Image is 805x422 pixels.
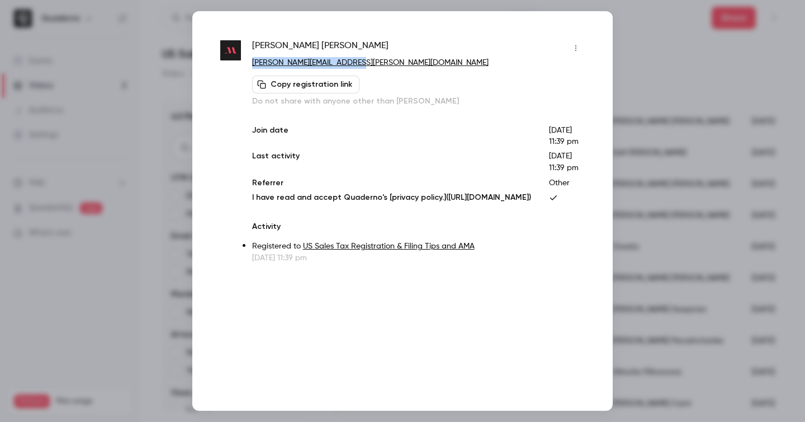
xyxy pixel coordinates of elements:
[252,151,531,174] p: Last activity
[220,40,241,61] img: masterclass.com
[252,177,531,189] p: Referrer
[549,152,579,172] span: [DATE] 11:39 pm
[252,39,389,57] span: [PERSON_NAME] [PERSON_NAME]
[252,96,585,107] p: Do not share with anyone other than [PERSON_NAME]
[549,125,585,147] p: [DATE] 11:39 pm
[549,177,585,189] p: Other
[252,76,359,93] button: Copy registration link
[252,241,585,252] p: Registered to
[252,192,531,203] p: I have read and accept Quaderno's [privacy policy.]([URL][DOMAIN_NAME])
[252,125,531,147] p: Join date
[252,252,585,264] p: [DATE] 11:39 pm
[252,59,489,67] a: [PERSON_NAME][EMAIL_ADDRESS][PERSON_NAME][DOMAIN_NAME]
[252,221,585,232] p: Activity
[303,242,475,250] a: US Sales Tax Registration & Filing Tips and AMA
